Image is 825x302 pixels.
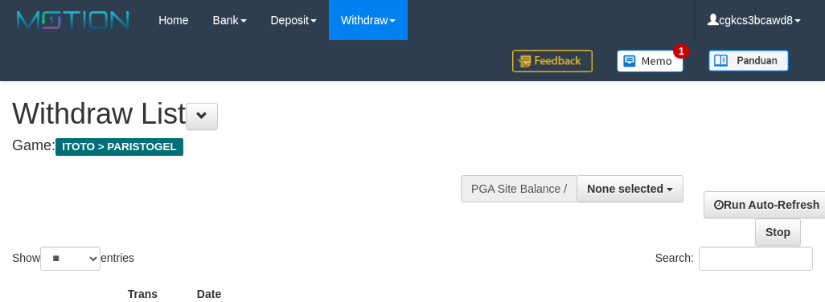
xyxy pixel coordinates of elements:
[461,175,577,202] div: PGA Site Balance /
[617,50,684,72] img: Button%20Memo.svg
[673,44,690,59] span: 1
[755,218,801,246] a: Stop
[708,50,789,71] img: panduan.png
[577,175,683,202] button: None selected
[587,182,663,195] span: None selected
[655,247,813,271] label: Search:
[55,138,183,156] span: ITOTO > PARISTOGEL
[12,247,134,271] label: Show entries
[12,138,534,154] h4: Game:
[12,98,534,130] h1: Withdraw List
[512,50,593,72] img: Feedback.jpg
[12,8,134,32] img: MOTION_logo.png
[699,247,813,271] input: Search:
[40,247,101,271] select: Showentries
[605,40,696,81] a: 1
